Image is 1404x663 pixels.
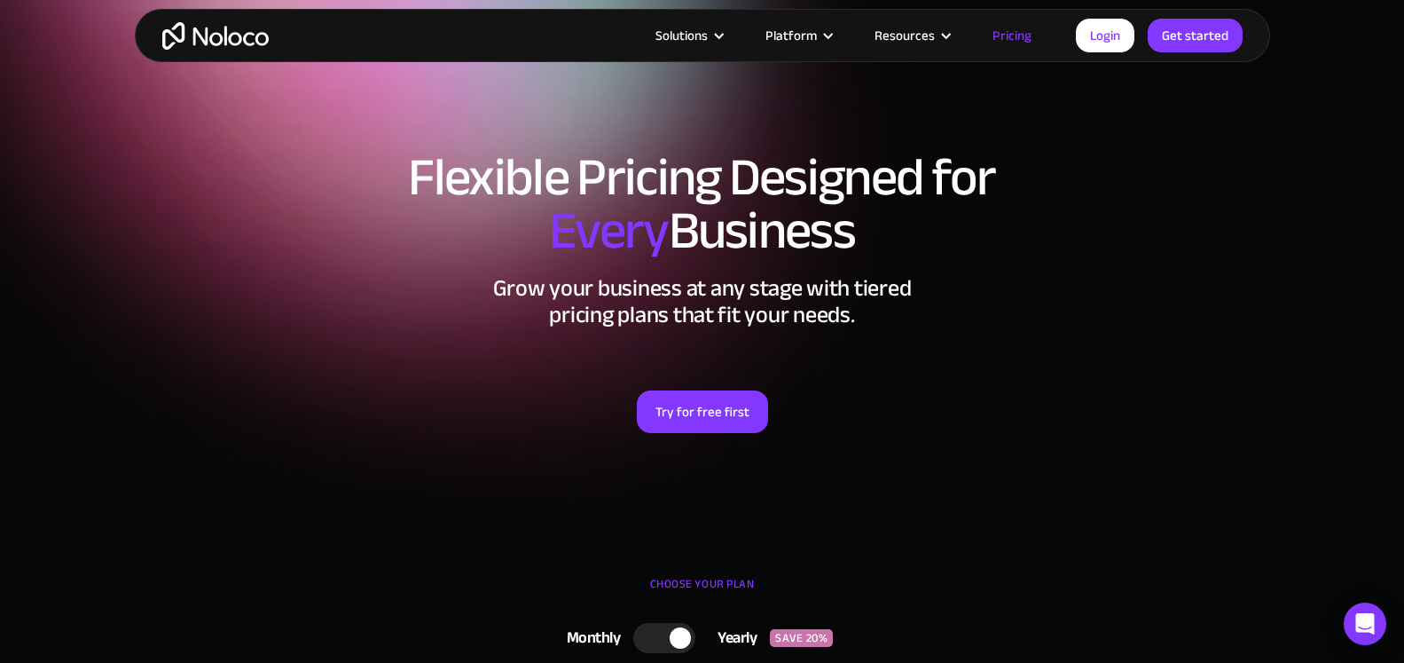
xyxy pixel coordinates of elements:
h1: Flexible Pricing Designed for Business [153,151,1252,257]
h2: Grow your business at any stage with tiered pricing plans that fit your needs. [153,275,1252,328]
div: SAVE 20% [770,629,833,647]
div: Resources [852,24,970,47]
div: CHOOSE YOUR PLAN [153,571,1252,615]
a: Try for free first [637,391,768,433]
a: Get started [1148,19,1243,52]
div: Yearly [695,625,770,651]
div: Solutions [655,24,708,47]
a: home [162,22,269,50]
div: Platform [743,24,852,47]
div: Open Intercom Messenger [1344,603,1386,645]
span: Every [549,181,669,280]
div: Resources [875,24,935,47]
div: Monthly [545,625,634,651]
a: Login [1076,19,1134,52]
div: Solutions [633,24,743,47]
div: Platform [765,24,817,47]
a: Pricing [970,24,1054,47]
